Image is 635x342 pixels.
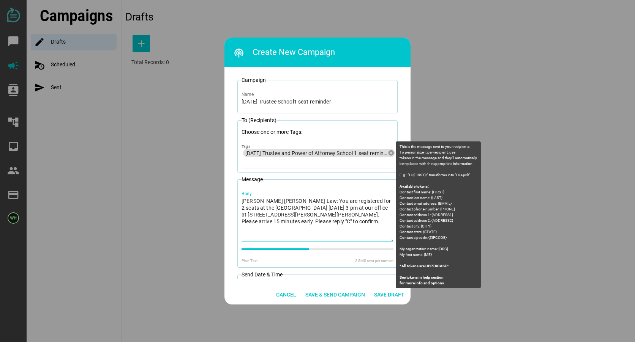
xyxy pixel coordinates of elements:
[234,48,244,58] i: podcasts
[242,259,257,263] span: Plain Text
[242,76,266,84] legend: Campaign
[242,158,393,168] input: [DATE] Trustee and Power of Attorney School 1 seat reminder.csvTags
[242,128,393,136] p: Choose one or more Tags:
[242,176,263,184] legend: Message
[242,88,393,109] input: Name
[305,290,365,299] span: Save & Send Campaign
[242,197,393,242] textarea: Body
[374,290,404,299] span: Save Draft
[242,116,276,124] legend: To (Recipients)
[234,43,411,62] h3: Create New Campaign
[245,150,387,157] span: [DATE] Trustee and Power of Attorney School 1 seat reminder.csv
[306,258,394,264] div: 2 SMS sent per contact
[273,288,299,301] button: Cancel
[371,288,408,301] button: Save Draft
[302,288,368,301] button: Save & Send Campaign
[242,271,283,279] legend: Send Date & Time
[276,290,296,299] span: Cancel
[388,150,395,157] i: cancel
